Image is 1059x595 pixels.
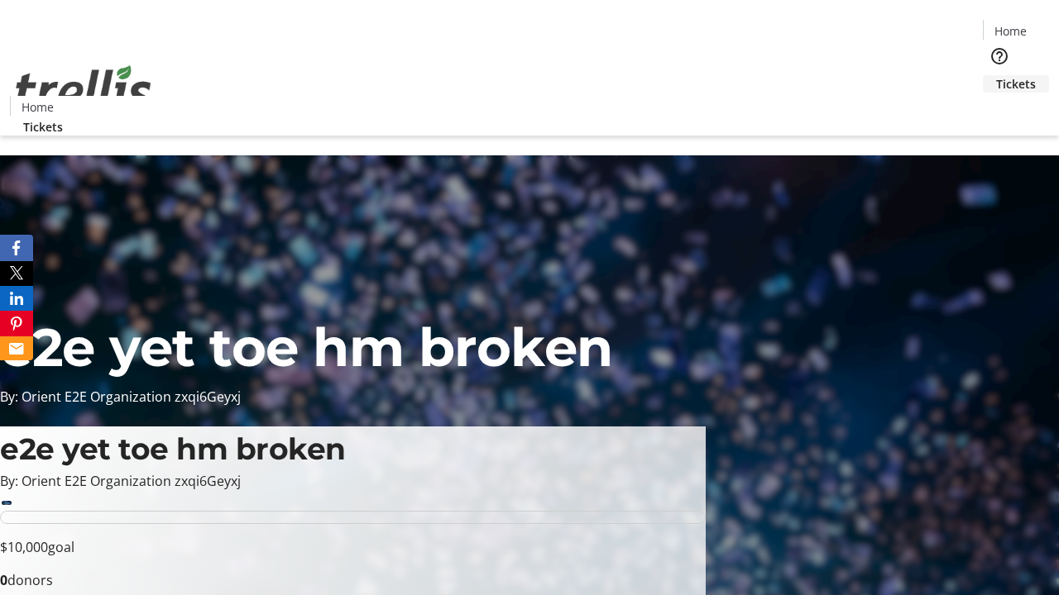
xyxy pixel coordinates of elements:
a: Home [984,22,1037,40]
a: Tickets [10,118,76,136]
img: Orient E2E Organization zxqi6Geyxj's Logo [10,47,157,130]
span: Home [22,98,54,116]
span: Home [994,22,1027,40]
a: Home [11,98,64,116]
span: Tickets [996,75,1036,93]
button: Cart [983,93,1016,126]
a: Tickets [983,75,1049,93]
button: Help [983,40,1016,73]
span: Tickets [23,118,63,136]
